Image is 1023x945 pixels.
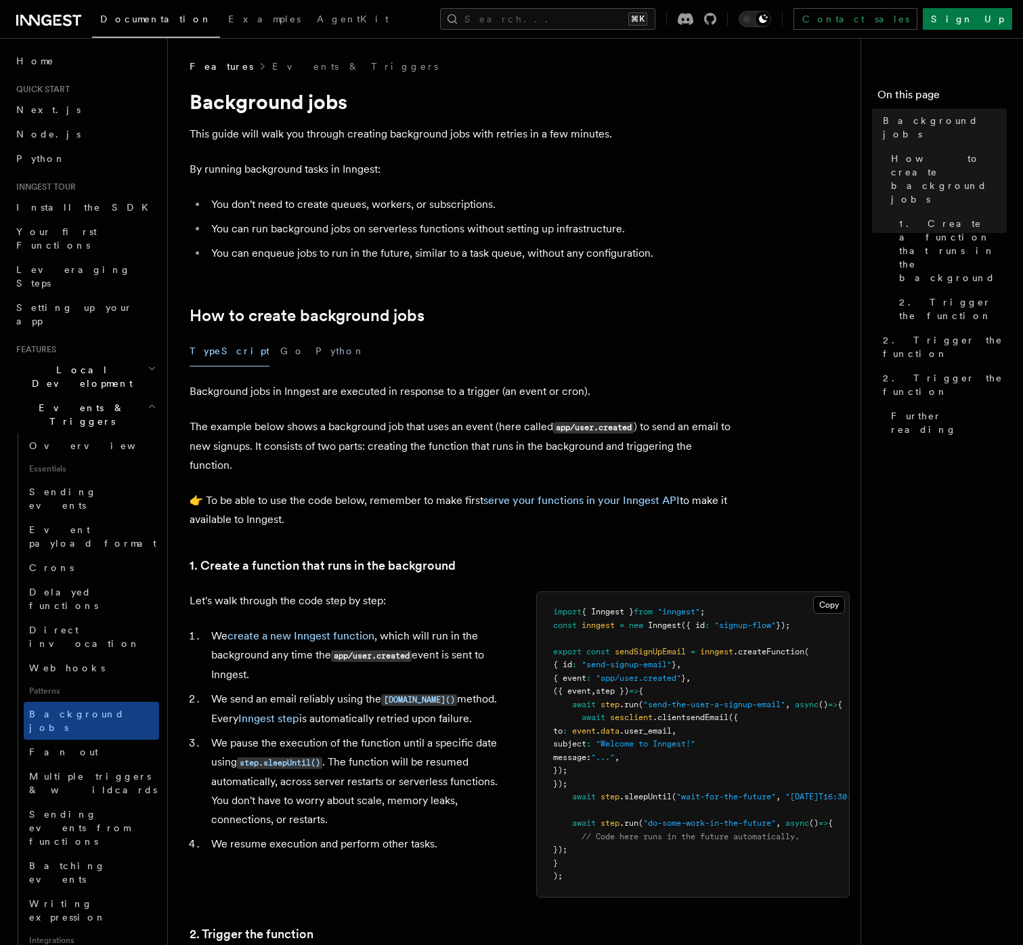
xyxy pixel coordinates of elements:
li: We , which will run in the background any time the event is sent to Inngest. [207,627,504,684]
span: ({ [728,713,738,722]
span: sendSignUpEmail [615,647,686,656]
span: event [572,726,596,736]
span: How to create background jobs [891,152,1007,206]
button: Copy [813,596,845,614]
span: Inngest tour [11,182,76,192]
span: => [819,818,828,828]
span: ( [638,700,643,709]
a: Further reading [886,404,1007,442]
a: Install the SDK [11,195,159,219]
span: } [681,673,686,683]
span: => [828,700,837,709]
span: Node.js [16,129,81,140]
a: Event payload format [24,518,159,555]
span: , [676,660,681,669]
span: => [629,686,638,696]
span: ; [700,607,705,616]
a: Contact sales [793,8,917,30]
span: = [619,621,624,630]
span: .user_email [619,726,672,736]
a: Background jobs [24,702,159,740]
span: 2. Trigger the function [899,295,1007,322]
span: Home [16,54,54,68]
span: await [572,818,596,828]
span: // Code here runs in the future automatically. [582,832,800,841]
span: : [563,726,567,736]
span: Background jobs [29,709,125,733]
span: ( [638,818,643,828]
li: You can run background jobs on serverless functions without setting up infrastructure. [207,219,731,238]
span: { [828,818,833,828]
span: Patterns [24,680,159,702]
span: , [776,792,781,801]
span: } [553,858,558,868]
a: [DOMAIN_NAME]() [381,692,457,705]
span: { [837,700,842,709]
span: export [553,647,582,656]
a: 1. Create a function that runs in the background [190,556,456,575]
p: Background jobs in Inngest are executed in response to a trigger (an event or cron). [190,382,731,401]
span: 1. Create a function that runs in the background [899,217,1007,285]
button: Toggle dark mode [739,11,771,27]
span: Documentation [100,14,212,24]
p: The example below shows a background job that uses an event (here called ) to send an email to ne... [190,417,731,475]
span: "do-some-work-in-the-future" [643,818,776,828]
span: .run [619,818,638,828]
a: Delayed functions [24,580,159,618]
span: { [638,686,643,696]
span: Further reading [891,409,1007,436]
span: .createFunction [733,647,804,656]
a: Sending events from functions [24,802,159,854]
a: Your first Functions [11,219,159,257]
span: .sleepUntil [619,792,672,801]
span: , [615,753,619,762]
button: Python [315,336,365,366]
button: Go [280,336,305,366]
span: Examples [228,14,301,24]
span: ( [672,792,676,801]
a: 2. Trigger the function [190,925,313,944]
span: : [586,739,591,749]
span: "signup-flow" [714,621,776,630]
span: Features [11,344,56,355]
a: Examples [220,4,309,37]
span: Setting up your app [16,302,133,327]
code: app/user.created [331,650,412,662]
a: Sign Up [923,8,1012,30]
a: Webhooks [24,656,159,680]
span: Writing expression [29,898,106,923]
span: step }) [596,686,629,696]
span: , [785,700,790,709]
a: step.sleepUntil() [237,755,322,768]
a: Python [11,146,159,171]
span: step [601,792,619,801]
span: Essentials [24,458,159,480]
span: ({ event [553,686,591,696]
span: Sending events from functions [29,809,130,847]
span: Features [190,60,253,73]
span: { id [553,660,572,669]
span: Sending events [29,486,97,511]
span: Batching events [29,860,106,885]
span: () [809,818,819,828]
a: Inngest step [238,712,299,725]
span: Quick start [11,84,70,95]
span: , [672,726,676,736]
span: : [572,660,577,669]
span: "send-signup-email" [582,660,672,669]
span: Direct invocation [29,625,140,649]
span: subject [553,739,586,749]
span: ( [804,647,809,656]
a: Setting up your app [11,295,159,333]
a: AgentKit [309,4,397,37]
span: .clientsendEmail [653,713,728,722]
h4: On this page [877,87,1007,108]
span: "wait-for-the-future" [676,792,776,801]
span: Your first Functions [16,226,97,251]
span: AgentKit [317,14,389,24]
button: Local Development [11,358,159,396]
span: "[DATE]T16:30:00" [785,792,866,801]
span: "Welcome to Inngest!" [596,739,695,749]
span: Fan out [29,747,98,757]
p: By running background tasks in Inngest: [190,160,731,179]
